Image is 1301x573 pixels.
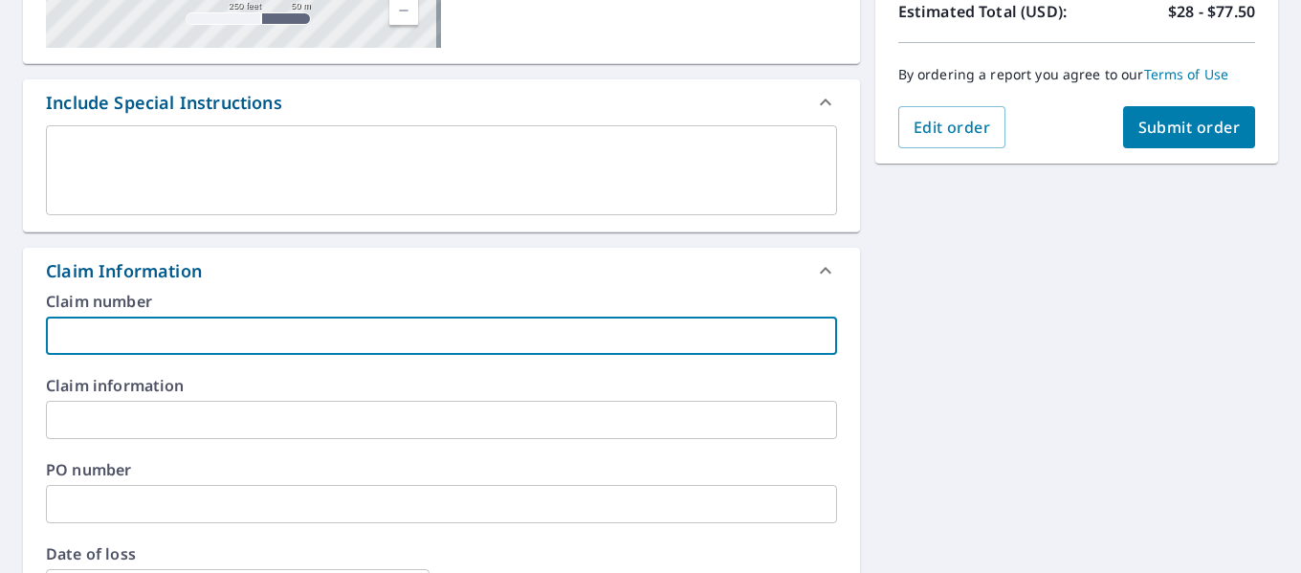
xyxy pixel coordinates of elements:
label: PO number [46,462,837,477]
div: Include Special Instructions [46,90,282,116]
span: Edit order [914,117,991,138]
div: Include Special Instructions [23,79,860,125]
a: Terms of Use [1144,65,1229,83]
button: Submit order [1123,106,1256,148]
label: Claim information [46,378,837,393]
p: By ordering a report you agree to our [898,66,1255,83]
label: Date of loss [46,546,430,562]
label: Claim number [46,294,837,309]
div: Claim Information [46,258,202,284]
button: Edit order [898,106,1006,148]
div: Claim Information [23,248,860,294]
span: Submit order [1138,117,1241,138]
